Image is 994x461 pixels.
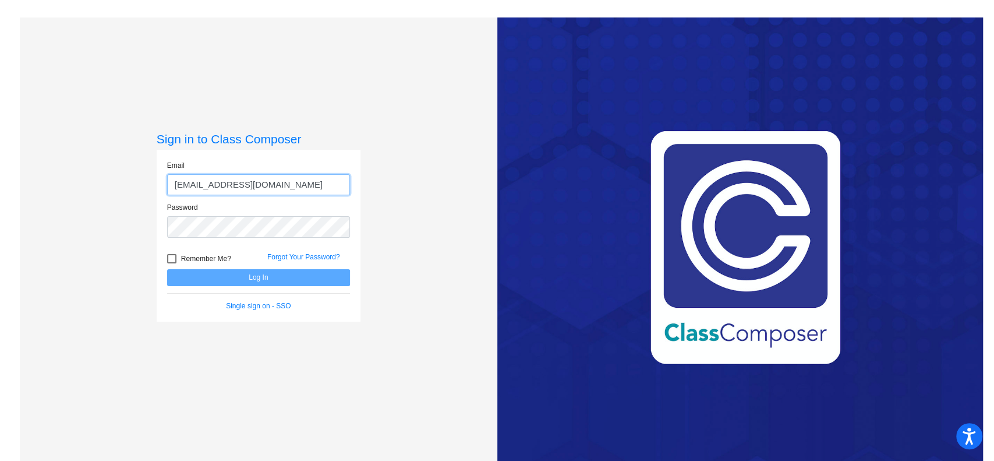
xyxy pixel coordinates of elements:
[167,202,198,213] label: Password
[226,302,291,310] a: Single sign on - SSO
[167,160,185,171] label: Email
[181,252,231,266] span: Remember Me?
[167,269,350,286] button: Log In
[267,253,340,261] a: Forgot Your Password?
[157,132,360,146] h3: Sign in to Class Composer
